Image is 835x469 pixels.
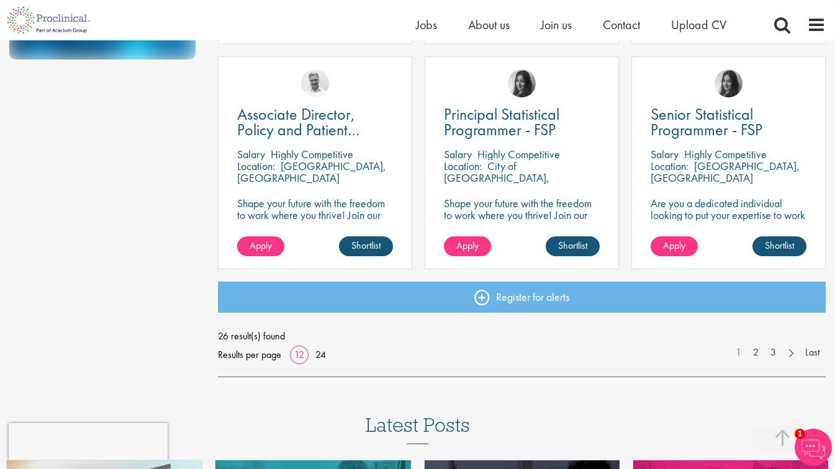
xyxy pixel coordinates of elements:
p: [GEOGRAPHIC_DATA], [GEOGRAPHIC_DATA] [237,159,386,185]
p: Highly Competitive [271,147,353,161]
a: 2 [747,346,765,360]
span: Location: [651,159,688,173]
span: Principal Statistical Programmer - FSP [444,104,559,140]
a: 24 [311,348,330,361]
a: Apply [237,236,284,256]
span: Salary [444,147,472,161]
p: [GEOGRAPHIC_DATA], [GEOGRAPHIC_DATA] [651,159,800,185]
p: Shape your future with the freedom to work where you thrive! Join our client in this hybrid role ... [237,197,393,244]
a: Join us [541,17,572,33]
span: 26 result(s) found [218,327,826,346]
a: Last [799,346,826,360]
a: Apply [651,236,698,256]
iframe: reCAPTCHA [9,423,168,460]
a: Principal Statistical Programmer - FSP [444,107,600,138]
h3: Latest Posts [366,414,470,444]
p: Are you a dedicated individual looking to put your expertise to work fully flexibly in a remote p... [651,197,806,233]
a: Jobs [416,17,437,33]
a: 1 [729,346,747,360]
img: Heidi Hennigan [715,69,742,97]
span: Apply [456,239,479,252]
span: Location: [444,159,482,173]
a: Shortlist [339,236,393,256]
a: About us [468,17,510,33]
span: Apply [663,239,685,252]
span: Salary [237,147,265,161]
img: Heidi Hennigan [508,69,536,97]
span: Location: [237,159,275,173]
a: Register for alerts [218,282,826,313]
span: Senior Statistical Programmer - FSP [651,104,762,140]
a: 12 [290,348,309,361]
span: 1 [795,429,805,439]
span: Apply [250,239,272,252]
a: Shortlist [752,236,806,256]
p: Shape your future with the freedom to work where you thrive! Join our pharmaceutical client with ... [444,197,600,256]
a: Shortlist [546,236,600,256]
p: City of [GEOGRAPHIC_DATA], [GEOGRAPHIC_DATA] [444,159,549,197]
span: Results per page [218,346,281,364]
span: Salary [651,147,679,161]
img: Joshua Bye [301,69,329,97]
p: Highly Competitive [684,147,767,161]
span: Associate Director, Policy and Patient Advocacy [237,104,359,156]
img: Chatbot [795,429,832,466]
a: Associate Director, Policy and Patient Advocacy [237,107,393,138]
a: Senior Statistical Programmer - FSP [651,107,806,138]
a: Contact [603,17,640,33]
p: Highly Competitive [477,147,560,161]
a: Upload CV [671,17,726,33]
a: Apply [444,236,491,256]
a: 3 [764,346,782,360]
